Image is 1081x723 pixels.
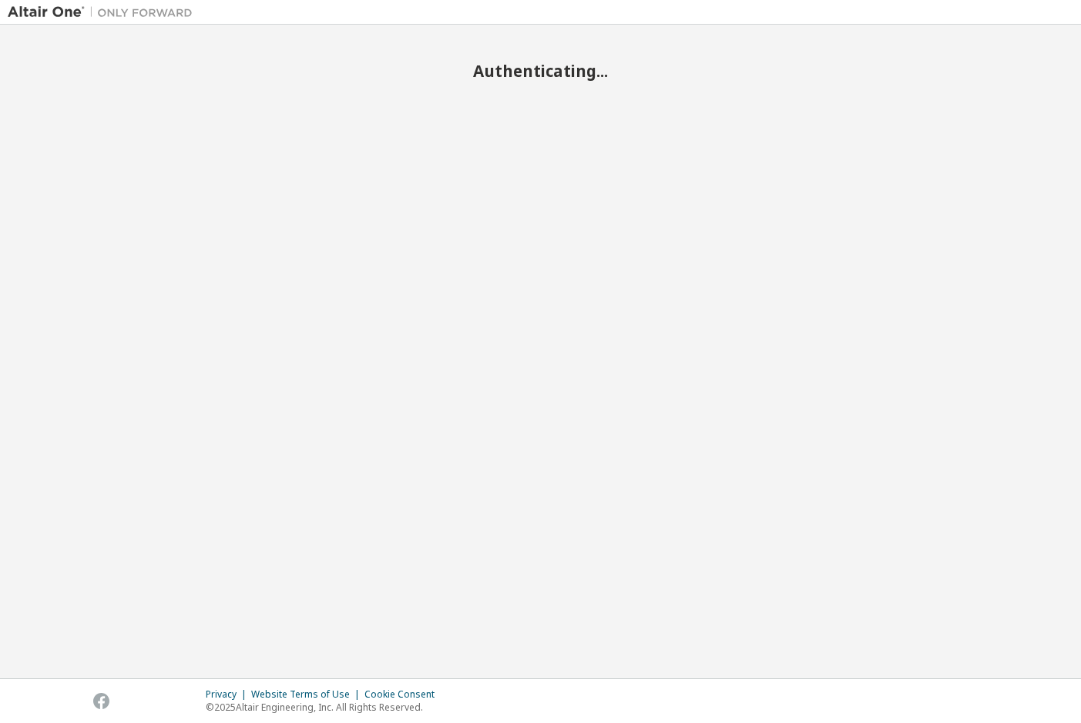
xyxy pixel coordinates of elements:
div: Cookie Consent [364,688,444,701]
img: facebook.svg [93,693,109,709]
div: Privacy [206,688,251,701]
div: Website Terms of Use [251,688,364,701]
p: © 2025 Altair Engineering, Inc. All Rights Reserved. [206,701,444,714]
h2: Authenticating... [8,61,1073,81]
img: Altair One [8,5,200,20]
